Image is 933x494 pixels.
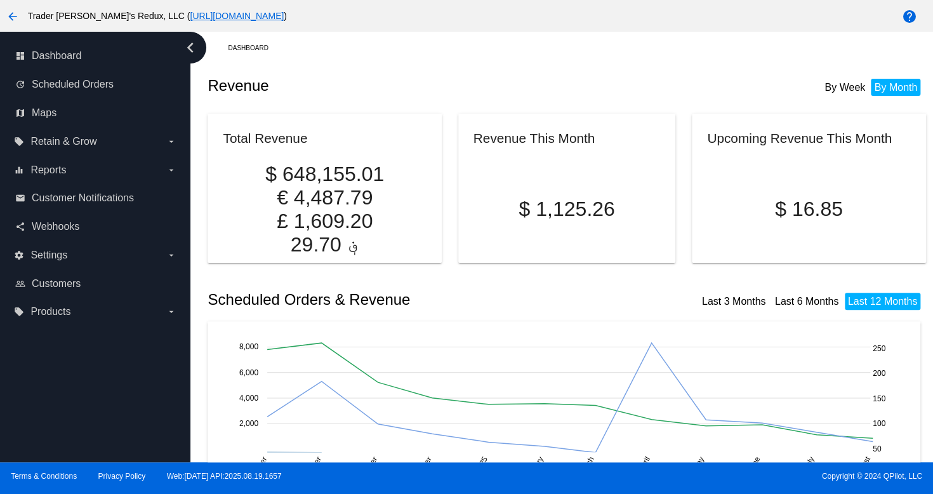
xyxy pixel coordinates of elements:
[30,136,96,147] span: Retain & Grow
[167,472,282,481] a: Web:[DATE] API:2025.08.19.1657
[239,368,258,377] text: 6,000
[223,131,307,145] h2: Total Revenue
[223,233,426,257] p: ؋ 29.70
[32,221,79,232] span: Webhooks
[15,217,176,237] a: share Webhooks
[902,9,917,24] mat-icon: help
[98,472,146,481] a: Privacy Policy
[5,9,20,24] mat-icon: arrow_back
[14,165,24,175] i: equalizer
[14,250,24,260] i: settings
[223,163,426,186] p: $ 648,155.01
[15,222,25,232] i: share
[239,342,258,351] text: 8,000
[473,455,490,474] text: 2025
[208,291,567,309] h2: Scheduled Orders & Revenue
[702,296,766,307] a: Last 3 Months
[166,250,176,260] i: arrow_drop_down
[477,472,922,481] span: Copyright © 2024 QPilot, LLC
[208,77,567,95] h2: Revenue
[14,307,24,317] i: local_offer
[239,393,258,402] text: 4,000
[28,11,287,21] span: Trader [PERSON_NAME]'s Redux, LLC ( )
[15,79,25,90] i: update
[848,296,917,307] a: Last 12 Months
[15,51,25,61] i: dashboard
[32,50,81,62] span: Dashboard
[190,11,284,21] a: [URL][DOMAIN_NAME]
[166,307,176,317] i: arrow_drop_down
[775,296,839,307] a: Last 6 Months
[15,274,176,294] a: people_outline Customers
[223,210,426,233] p: £ 1,609.20
[15,103,176,123] a: map Maps
[239,419,258,428] text: 2,000
[15,193,25,203] i: email
[821,79,868,96] li: By Week
[30,250,67,261] span: Settings
[873,444,882,453] text: 50
[873,394,885,403] text: 150
[15,279,25,289] i: people_outline
[32,107,56,119] span: Maps
[32,278,81,290] span: Customers
[180,37,201,58] i: chevron_left
[14,137,24,147] i: local_offer
[707,131,892,145] h2: Upcoming Revenue This Month
[473,131,595,145] h2: Revenue This Month
[228,38,279,58] a: Dashboard
[707,197,910,221] p: $ 16.85
[873,344,885,352] text: 250
[32,192,134,204] span: Customer Notifications
[30,306,70,317] span: Products
[15,188,176,208] a: email Customer Notifications
[873,419,885,428] text: 100
[166,165,176,175] i: arrow_drop_down
[32,79,114,90] span: Scheduled Orders
[473,197,661,221] p: $ 1,125.26
[166,137,176,147] i: arrow_drop_down
[223,186,426,210] p: € 4,487.79
[30,164,66,176] span: Reports
[871,79,920,96] li: By Month
[15,108,25,118] i: map
[15,46,176,66] a: dashboard Dashboard
[873,369,885,378] text: 200
[11,472,77,481] a: Terms & Conditions
[15,74,176,95] a: update Scheduled Orders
